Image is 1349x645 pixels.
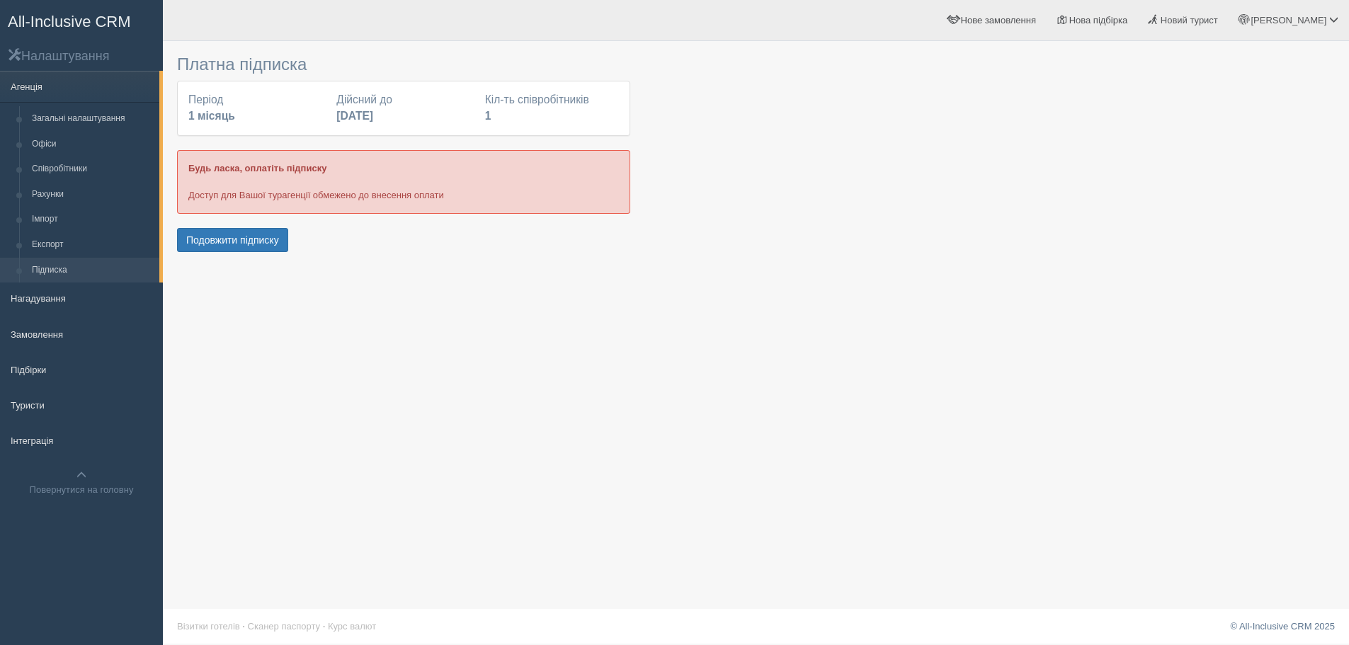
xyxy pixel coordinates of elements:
a: Сканер паспорту [248,621,320,632]
a: Рахунки [25,182,159,207]
h3: Платна підписка [177,55,630,74]
a: Імпорт [25,207,159,232]
a: Візитки готелів [177,621,240,632]
a: Курс валют [328,621,376,632]
span: Нова підбірка [1069,15,1128,25]
span: Новий турист [1161,15,1218,25]
button: Подовжити підписку [177,228,288,252]
div: Дійсний до [329,92,477,125]
div: Період [181,92,329,125]
span: · [242,621,245,632]
div: Кіл-ть співробітників [478,92,626,125]
a: All-Inclusive CRM [1,1,162,40]
a: Співробітники [25,156,159,182]
b: 1 місяць [188,110,235,122]
span: Нове замовлення [961,15,1036,25]
b: Будь ласка, оплатіть підписку [188,163,326,173]
div: Доступ для Вашої турагенції обмежено до внесення оплати [177,150,630,213]
a: © All-Inclusive CRM 2025 [1230,621,1335,632]
b: [DATE] [336,110,373,122]
a: Підписка [25,258,159,283]
b: 1 [485,110,491,122]
a: Офіси [25,132,159,157]
a: Загальні налаштування [25,106,159,132]
span: [PERSON_NAME] [1251,15,1326,25]
span: All-Inclusive CRM [8,13,131,30]
a: Експорт [25,232,159,258]
span: · [323,621,326,632]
